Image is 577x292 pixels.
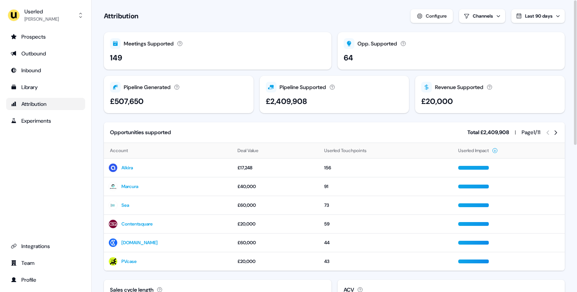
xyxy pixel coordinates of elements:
div: 156 [324,164,449,172]
div: Channels [473,13,493,19]
div: Configure [426,12,447,20]
div: 73 [324,201,449,209]
div: Inbound [11,67,81,74]
a: Go to integrations [6,240,85,252]
div: 43 [324,258,449,265]
div: Library [11,83,81,91]
button: Last 90 days [511,9,565,23]
div: 91 [324,183,449,190]
div: £507,650 [110,96,144,107]
a: Go to templates [6,81,85,93]
div: Experiments [11,117,81,125]
a: Sea [121,201,129,209]
h1: Attribution [104,11,138,21]
div: 149 [110,52,122,63]
div: £40,000 [238,183,315,190]
div: Revenue Supported [435,83,483,91]
div: 59 [324,220,449,228]
button: Meetings Supported149 [104,32,331,70]
a: Go to attribution [6,98,85,110]
div: 44 [324,239,449,247]
div: Opportunities supported [110,128,171,136]
button: Revenue Supported£20,000 [415,76,565,113]
span: Last 90 days [525,13,553,19]
div: Team [11,259,81,267]
div: Integrations [11,242,81,250]
a: Go to profile [6,274,85,286]
a: PVcase [121,258,137,265]
button: Userled Impact [458,144,498,157]
div: £20,000 [421,96,453,107]
div: Page 1 / 11 [522,128,540,136]
button: Deal Value [238,144,268,157]
a: Go to Inbound [6,64,85,76]
button: Userled[PERSON_NAME] [6,6,85,24]
div: £60,000 [238,239,315,247]
div: 64 [344,52,353,63]
button: Pipeline Supported£2,409,908 [260,76,409,113]
div: £60,000 [238,201,315,209]
div: Pipeline Generated [124,83,171,91]
a: Go to team [6,257,85,269]
button: Configure [411,9,453,23]
a: Go to prospects [6,31,85,43]
div: £2,409,908 [266,96,307,107]
button: Pipeline Generated£507,650 [104,76,254,113]
a: [DOMAIN_NAME] [121,239,158,247]
div: Attribution [11,100,81,108]
div: Profile [11,276,81,284]
div: Meetings Supported [124,40,174,48]
div: Total £2,409,908 [467,128,509,136]
div: [PERSON_NAME] [24,15,59,23]
div: Userled [24,8,59,15]
div: Outbound [11,50,81,57]
a: Marcura [121,183,138,190]
a: Go to outbound experience [6,47,85,60]
div: Opp. Supported [357,40,397,48]
div: £20,000 [238,258,315,265]
div: £20,000 [238,220,315,228]
div: Prospects [11,33,81,41]
button: Account [110,144,137,157]
a: Go to experiments [6,115,85,127]
button: Userled Touchpoints [324,144,376,157]
a: Alkira [121,164,133,172]
a: Contentsquare [121,220,153,228]
div: £17,248 [238,164,315,172]
div: Pipeline Supported [280,83,326,91]
button: Channels [459,9,505,23]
